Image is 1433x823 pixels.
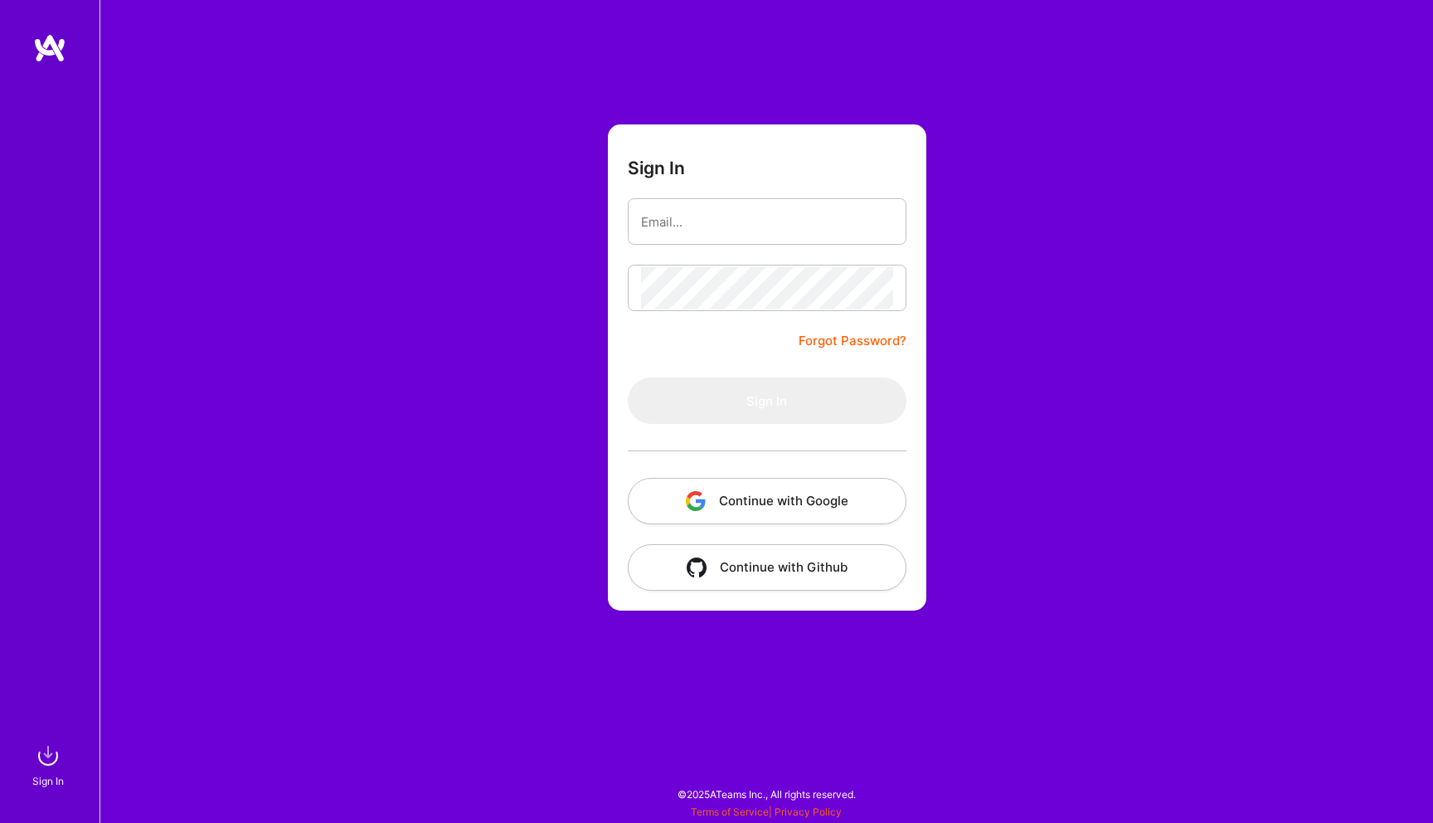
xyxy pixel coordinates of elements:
[35,739,65,790] a: sign inSign In
[32,739,65,772] img: sign in
[691,806,842,818] span: |
[32,772,64,790] div: Sign In
[628,478,906,524] button: Continue with Google
[686,491,706,511] img: icon
[33,33,66,63] img: logo
[628,158,685,178] h3: Sign In
[687,558,707,577] img: icon
[775,806,842,818] a: Privacy Policy
[799,331,906,351] a: Forgot Password?
[691,806,769,818] a: Terms of Service
[628,544,906,591] button: Continue with Github
[628,377,906,424] button: Sign In
[100,773,1433,815] div: © 2025 ATeams Inc., All rights reserved.
[641,201,893,243] input: Email...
